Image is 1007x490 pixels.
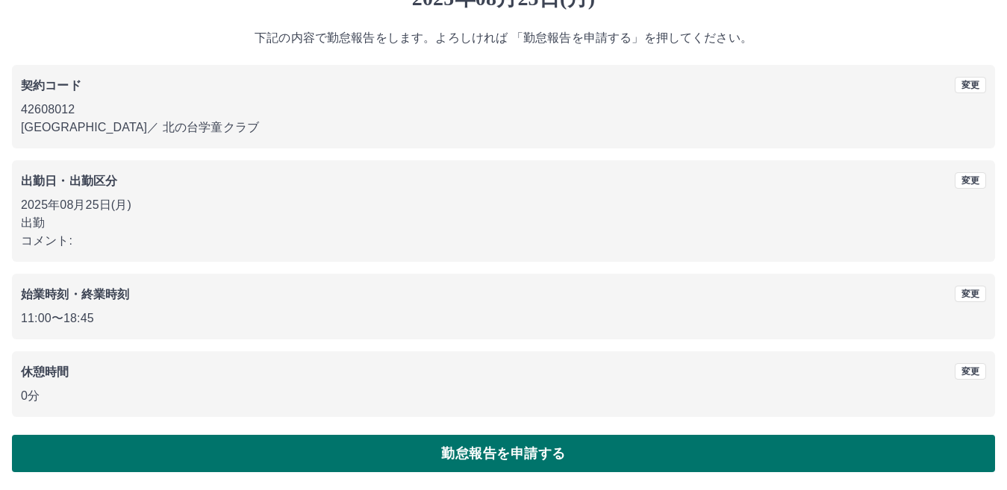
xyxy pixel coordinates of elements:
p: 42608012 [21,101,986,119]
p: 0分 [21,387,986,405]
p: 11:00 〜 18:45 [21,310,986,327]
button: 変更 [955,172,986,189]
p: 下記の内容で勤怠報告をします。よろしければ 「勤怠報告を申請する」を押してください。 [12,29,995,47]
b: 出勤日・出勤区分 [21,175,117,187]
b: 契約コード [21,79,81,92]
button: 変更 [955,77,986,93]
p: コメント: [21,232,986,250]
b: 始業時刻・終業時刻 [21,288,129,301]
p: 2025年08月25日(月) [21,196,986,214]
p: 出勤 [21,214,986,232]
button: 変更 [955,286,986,302]
p: [GEOGRAPHIC_DATA] ／ 北の台学童クラブ [21,119,986,136]
button: 変更 [955,363,986,380]
button: 勤怠報告を申請する [12,435,995,472]
b: 休憩時間 [21,365,69,378]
